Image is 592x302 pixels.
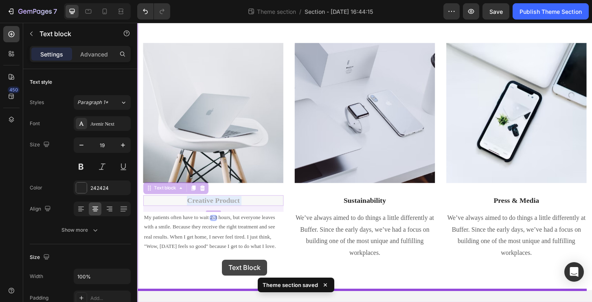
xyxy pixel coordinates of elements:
[30,184,42,191] div: Color
[255,7,298,16] span: Theme section
[564,262,584,282] div: Open Intercom Messenger
[30,78,52,86] div: Text style
[305,7,373,16] span: Section - [DATE] 16:44:15
[90,185,129,192] div: 242424
[39,29,109,39] p: Text block
[53,7,57,16] p: 7
[74,95,131,110] button: Paragraph 1*
[77,99,108,106] span: Paragraph 1*
[30,139,51,150] div: Size
[513,3,589,20] button: Publish Theme Section
[90,120,129,128] div: Avenir Next
[30,273,43,280] div: Width
[40,50,63,59] p: Settings
[30,223,131,237] button: Show more
[299,7,301,16] span: /
[137,23,592,302] iframe: Design area
[80,50,108,59] p: Advanced
[30,294,48,302] div: Padding
[489,8,503,15] span: Save
[30,120,40,127] div: Font
[482,3,509,20] button: Save
[74,269,130,284] input: Auto
[90,295,129,302] div: Add...
[61,226,99,234] div: Show more
[520,7,582,16] div: Publish Theme Section
[30,204,53,215] div: Align
[30,99,44,106] div: Styles
[3,3,61,20] button: 7
[8,87,20,93] div: 450
[137,3,170,20] div: Undo/Redo
[263,281,318,289] p: Theme section saved
[30,252,51,263] div: Size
